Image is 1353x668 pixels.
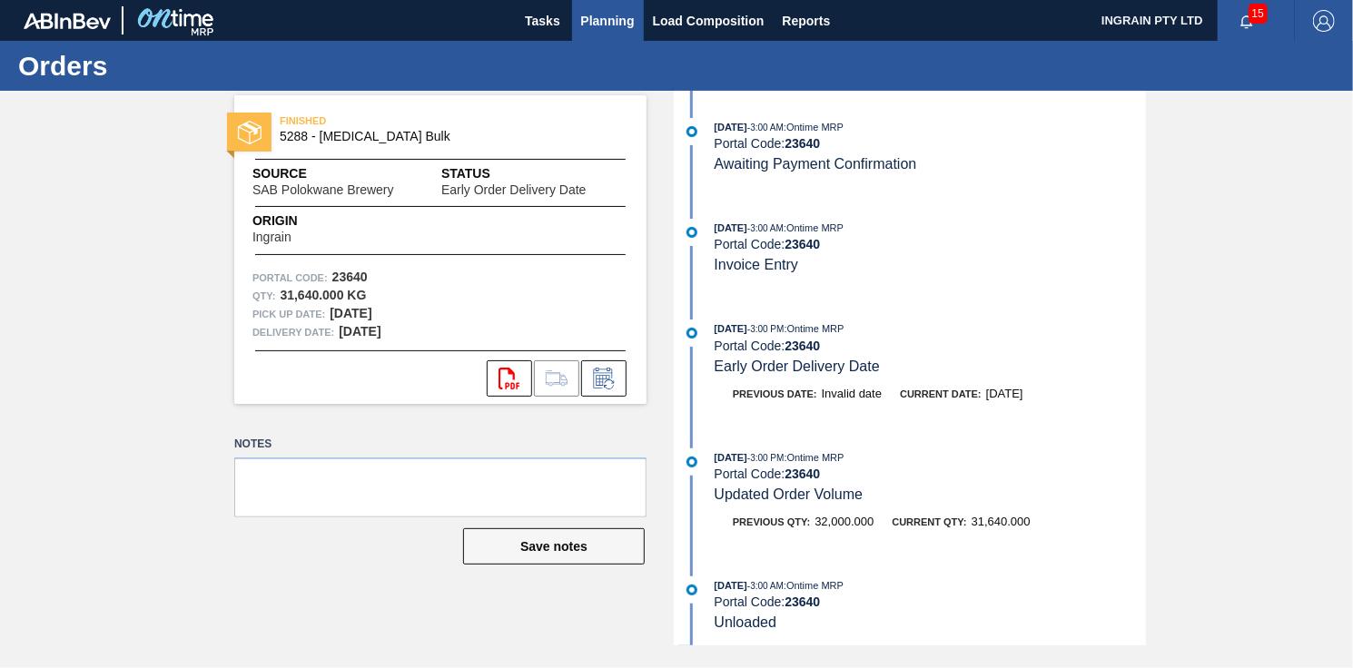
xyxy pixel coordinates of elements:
span: [DATE] [715,222,747,233]
span: Previous Date: [733,388,817,399]
span: [DATE] [986,387,1023,400]
strong: 23640 [785,136,820,151]
strong: 31,640.000 KG [280,288,366,302]
div: Portal Code: [715,237,1146,251]
strong: 23640 [785,594,820,609]
div: Portal Code: [715,467,1146,481]
span: [DATE] [715,122,747,133]
div: Portal Code: [715,136,1146,151]
span: Qty : [252,287,275,305]
strong: [DATE] [339,324,380,339]
h1: Orders [18,55,341,76]
span: [DATE] [715,323,747,334]
span: 5288 - Dextrose Bulk [280,130,609,143]
img: TNhmsLtSVTkK8tSr43FrP2fwEKptu5GPRR3wAAAABJRU5ErkJggg== [24,13,111,29]
span: [DATE] [715,452,747,463]
span: : Ontime MRP [784,580,844,591]
div: Go to Load Composition [534,360,579,397]
img: atual [686,126,697,137]
img: atual [686,457,697,467]
span: Unloaded [715,614,777,630]
span: : Ontime MRP [785,323,844,334]
span: Doc: [733,644,758,655]
span: Reports [783,10,831,32]
span: 15 [1249,4,1268,24]
strong: 23640 [785,237,820,251]
div: Inform order change [581,360,627,397]
img: Logout [1313,10,1335,32]
span: Load Composition [653,10,765,32]
span: - 3:00 AM [747,581,784,591]
span: Origin [252,211,337,231]
span: Planning [581,10,635,32]
span: Pick up Date: [252,305,325,323]
div: Portal Code: [715,594,1146,609]
span: Current Date: [900,388,982,399]
span: - 3:00 AM [747,223,784,233]
span: Awaiting Payment Confirmation [715,156,917,172]
span: Invalid date [822,387,883,400]
strong: 23640 [332,270,368,284]
span: : Ontime MRP [784,122,844,133]
span: Status [441,164,628,183]
button: Save notes [463,528,645,565]
button: Notifications [1218,8,1276,34]
div: Open PDF file [487,360,532,397]
strong: 23640 [785,339,820,353]
img: atual [686,584,697,595]
img: atual [686,227,697,238]
label: Notes [234,431,647,457]
span: Updated Order Volume [715,486,864,502]
span: Tasks [523,10,563,32]
span: 5022597729 [763,643,828,656]
span: Delivery Date: [252,323,334,341]
span: Invoice Entry [715,257,798,272]
span: Ingrain [252,231,291,244]
span: Early Order Delivery Date [715,359,880,374]
div: Portal Code: [715,339,1146,353]
span: Source [252,164,441,183]
span: SAB Polokwane Brewery [252,183,394,197]
span: FINISHED [280,112,534,130]
span: : Ontime MRP [785,452,844,463]
img: status [238,121,262,144]
span: Early Order Delivery Date [441,183,587,197]
span: Current Qty: [892,516,966,527]
span: - 3:00 PM [747,324,785,334]
span: - 3:00 PM [747,453,785,463]
span: 31,640.000 [972,515,1031,528]
span: Previous Qty: [733,516,810,527]
span: : Ontime MRP [784,222,844,233]
strong: 23640 [785,467,820,481]
span: [DATE] [715,580,747,591]
img: atual [686,328,697,339]
span: Portal Code: [252,269,328,287]
span: - 3:00 AM [747,123,784,133]
strong: [DATE] [330,306,371,320]
span: 32,000.000 [815,515,874,528]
